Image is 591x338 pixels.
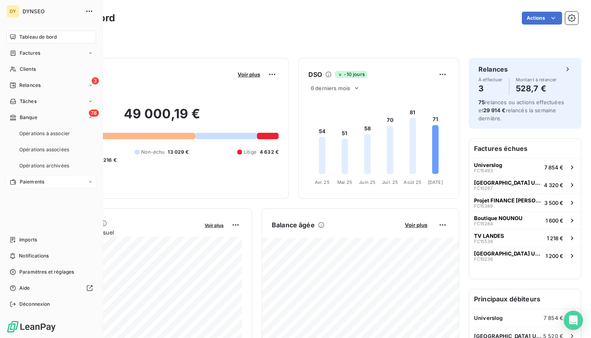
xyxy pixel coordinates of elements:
[92,77,99,84] span: 3
[244,148,257,156] span: Litige
[19,284,30,292] span: Aide
[522,12,562,25] button: Actions
[469,289,581,309] h6: Principaux débiteurs
[474,179,541,186] span: [GEOGRAPHIC_DATA] UPEC
[272,220,315,230] h6: Balance âgée
[405,222,427,228] span: Voir plus
[469,139,581,158] h6: Factures échues
[474,239,493,244] span: FC15538
[19,252,49,260] span: Notifications
[19,162,69,169] span: Opérations archivées
[469,247,581,264] button: [GEOGRAPHIC_DATA] UPECFC102361 200 €
[547,235,563,241] span: 1 218 €
[474,257,493,262] span: FC10236
[141,148,164,156] span: Non-échu
[474,221,493,226] span: FC15284
[6,282,96,295] a: Aide
[474,168,493,173] span: FC15493
[20,49,40,57] span: Factures
[311,85,350,91] span: 6 derniers mois
[205,223,224,228] span: Voir plus
[45,228,199,237] span: Chiffre d'affaires mensuel
[382,179,398,185] tspan: Juil. 25
[546,217,563,224] span: 1 600 €
[469,176,581,194] button: [GEOGRAPHIC_DATA] UPECFC102674 320 €
[516,82,557,95] h4: 528,7 €
[544,182,563,188] span: 4 320 €
[474,215,523,221] span: Boutique NOUNOU
[516,77,557,82] span: Montant à relancer
[19,301,50,308] span: Déconnexion
[20,98,37,105] span: Tâches
[544,315,563,321] span: 7 854 €
[478,82,503,95] h4: 3
[235,71,263,78] button: Voir plus
[404,179,421,185] tspan: Août 25
[428,179,443,185] tspan: [DATE]
[359,179,376,185] tspan: Juin 25
[6,5,19,18] div: DY
[19,146,69,153] span: Opérations associées
[474,204,493,208] span: FC15389
[544,200,563,206] span: 3 500 €
[564,311,583,330] div: Open Intercom Messenger
[478,99,564,122] span: relances ou actions effectuées et relancés la semaine dernière.
[6,320,56,333] img: Logo LeanPay
[308,70,322,79] h6: DSO
[474,186,492,191] span: FC10267
[337,179,352,185] tspan: Mai 25
[402,221,430,229] button: Voir plus
[202,221,226,229] button: Voir plus
[478,64,508,74] h6: Relances
[469,229,581,247] button: TV LANDESFC155381 218 €
[335,71,367,78] span: -10 jours
[474,162,502,168] span: Universlog
[478,99,485,105] span: 75
[19,236,37,243] span: Imports
[474,233,504,239] span: TV LANDES
[89,109,99,117] span: 78
[474,197,541,204] span: Projet FINANCE [PERSON_NAME]
[20,66,36,73] span: Clients
[474,250,542,257] span: [GEOGRAPHIC_DATA] UPEC
[23,8,80,14] span: DYNSEO
[19,268,74,276] span: Paramètres et réglages
[315,179,330,185] tspan: Avr. 25
[478,77,503,82] span: À effectuer
[238,71,260,78] span: Voir plus
[19,33,57,41] span: Tableau de bord
[469,194,581,211] button: Projet FINANCE [PERSON_NAME]FC153893 500 €
[168,148,189,156] span: 13 029 €
[19,130,70,137] span: Opérations à associer
[19,82,41,89] span: Relances
[469,158,581,176] button: UniverslogFC154937 854 €
[469,211,581,229] button: Boutique NOUNOUFC152841 600 €
[474,315,503,321] span: Universlog
[544,164,563,171] span: 7 854 €
[260,148,279,156] span: 4 632 €
[20,114,37,121] span: Banque
[483,107,505,113] span: 29 914 €
[20,178,44,185] span: Paiements
[546,253,563,259] span: 1 200 €
[101,157,117,164] span: -216 €
[45,106,279,130] h2: 49 000,19 €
